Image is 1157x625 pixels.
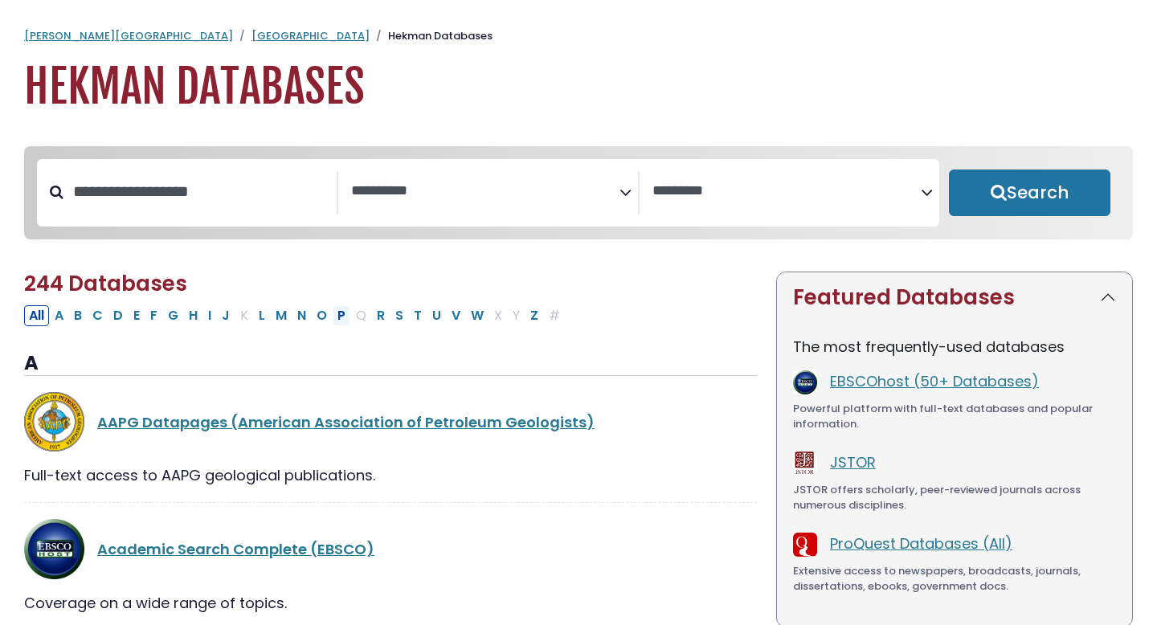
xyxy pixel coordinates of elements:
[409,305,427,326] button: Filter Results T
[69,305,87,326] button: Filter Results B
[203,305,216,326] button: Filter Results I
[427,305,446,326] button: Filter Results U
[525,305,543,326] button: Filter Results Z
[24,60,1133,114] h1: Hekman Databases
[145,305,162,326] button: Filter Results F
[108,305,128,326] button: Filter Results D
[351,183,619,200] textarea: Search
[24,305,49,326] button: All
[949,170,1110,216] button: Submit for Search Results
[830,452,876,472] a: JSTOR
[254,305,270,326] button: Filter Results L
[372,305,390,326] button: Filter Results R
[793,401,1116,432] div: Powerful platform with full-text databases and popular information.
[793,563,1116,594] div: Extensive access to newspapers, broadcasts, journals, dissertations, ebooks, government docs.
[217,305,235,326] button: Filter Results J
[793,482,1116,513] div: JSTOR offers scholarly, peer-reviewed journals across numerous disciplines.
[97,412,595,432] a: AAPG Datapages (American Association of Petroleum Geologists)
[251,28,370,43] a: [GEOGRAPHIC_DATA]
[777,272,1132,323] button: Featured Databases
[370,28,493,44] li: Hekman Databases
[163,305,183,326] button: Filter Results G
[24,28,1133,44] nav: breadcrumb
[24,146,1133,239] nav: Search filters
[24,464,757,486] div: Full-text access to AAPG geological publications.
[24,592,757,614] div: Coverage on a wide range of topics.
[466,305,489,326] button: Filter Results W
[312,305,332,326] button: Filter Results O
[63,178,337,205] input: Search database by title or keyword
[390,305,408,326] button: Filter Results S
[88,305,108,326] button: Filter Results C
[129,305,145,326] button: Filter Results E
[24,352,757,376] h3: A
[652,183,921,200] textarea: Search
[830,371,1039,391] a: EBSCOhost (50+ Databases)
[793,336,1116,357] p: The most frequently-used databases
[24,304,566,325] div: Alpha-list to filter by first letter of database name
[97,539,374,559] a: Academic Search Complete (EBSCO)
[447,305,465,326] button: Filter Results V
[292,305,311,326] button: Filter Results N
[333,305,350,326] button: Filter Results P
[24,28,233,43] a: [PERSON_NAME][GEOGRAPHIC_DATA]
[24,269,187,298] span: 244 Databases
[184,305,202,326] button: Filter Results H
[50,305,68,326] button: Filter Results A
[271,305,292,326] button: Filter Results M
[830,533,1012,554] a: ProQuest Databases (All)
